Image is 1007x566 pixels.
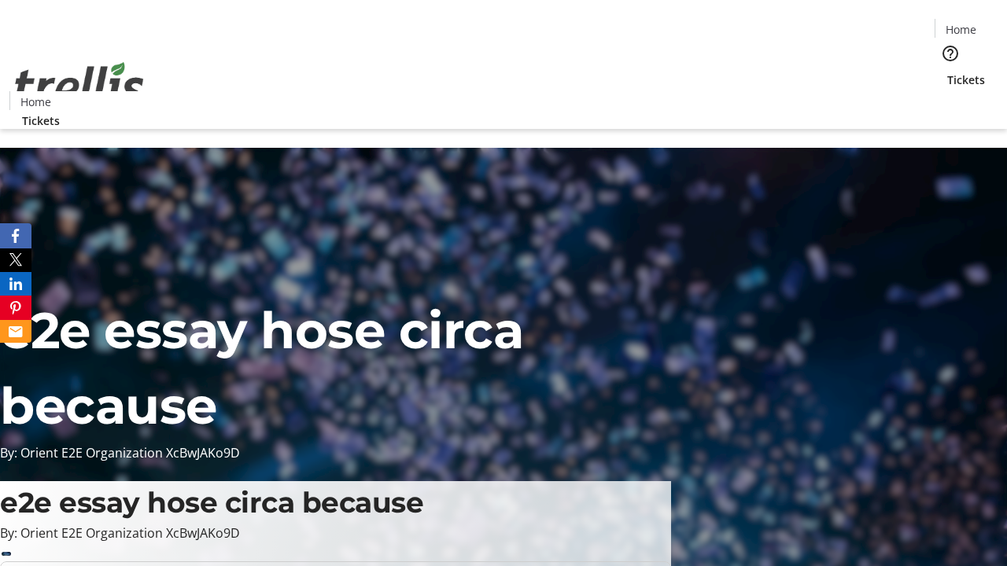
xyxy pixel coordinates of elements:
button: Cart [935,88,966,119]
span: Home [20,94,51,110]
span: Home [946,21,976,38]
a: Tickets [935,72,998,88]
span: Tickets [22,112,60,129]
a: Home [10,94,61,110]
span: Tickets [947,72,985,88]
img: Orient E2E Organization XcBwJAKo9D's Logo [9,45,149,123]
a: Home [935,21,986,38]
button: Help [935,38,966,69]
a: Tickets [9,112,72,129]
